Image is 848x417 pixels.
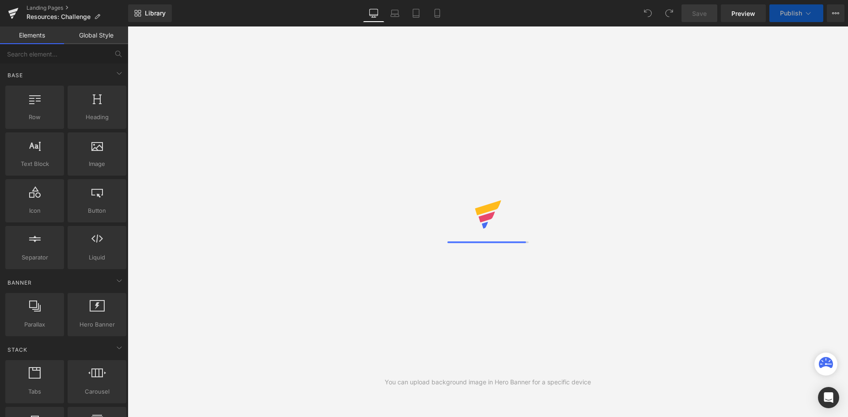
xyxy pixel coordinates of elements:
span: Stack [7,346,28,354]
span: Hero Banner [70,320,124,329]
button: Redo [660,4,678,22]
button: Undo [639,4,657,22]
a: Tablet [405,4,427,22]
button: Publish [769,4,823,22]
span: Resources: Challenge [26,13,91,20]
span: Tabs [8,387,61,396]
a: Global Style [64,26,128,44]
a: Landing Pages [26,4,128,11]
span: Icon [8,206,61,215]
a: Desktop [363,4,384,22]
div: Open Intercom Messenger [818,387,839,408]
a: Preview [721,4,766,22]
div: You can upload background image in Hero Banner for a specific device [385,377,591,387]
span: Heading [70,113,124,122]
span: Banner [7,278,33,287]
a: Mobile [427,4,448,22]
span: Carousel [70,387,124,396]
span: Liquid [70,253,124,262]
span: Parallax [8,320,61,329]
span: Library [145,9,166,17]
a: New Library [128,4,172,22]
span: Preview [731,9,755,18]
button: More [827,4,844,22]
span: Save [692,9,707,18]
span: Text Block [8,159,61,169]
span: Image [70,159,124,169]
span: Publish [780,10,802,17]
a: Laptop [384,4,405,22]
span: Base [7,71,24,79]
span: Separator [8,253,61,262]
span: Row [8,113,61,122]
span: Button [70,206,124,215]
